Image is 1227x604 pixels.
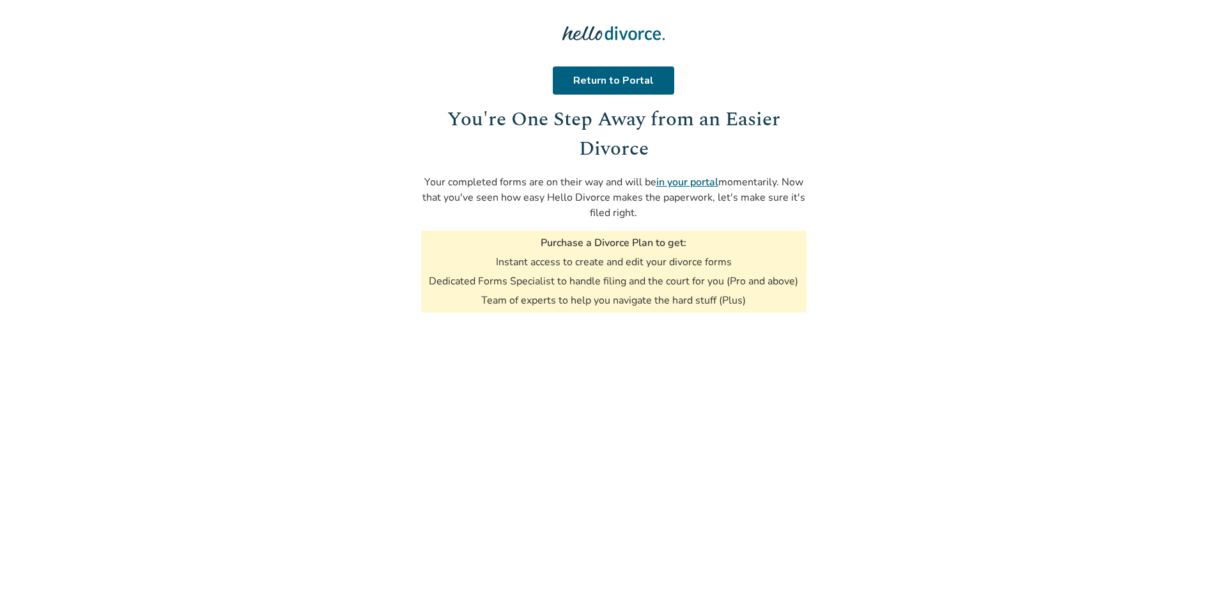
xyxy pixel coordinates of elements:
[496,255,732,269] li: Instant access to create and edit your divorce forms
[656,175,718,189] a: in your portal
[429,274,798,288] li: Dedicated Forms Specialist to handle filing and the court for you (Pro and above)
[481,293,746,307] li: Team of experts to help you navigate the hard stuff (Plus)
[555,66,672,95] a: Return to Portal
[421,105,806,164] h1: You're One Step Away from an Easier Divorce
[421,174,806,221] p: Your completed forms are on their way and will be momentarily. Now that you've seen how easy Hell...
[562,20,665,46] img: Hello Divorce Logo
[541,236,686,250] h3: Purchase a Divorce Plan to get:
